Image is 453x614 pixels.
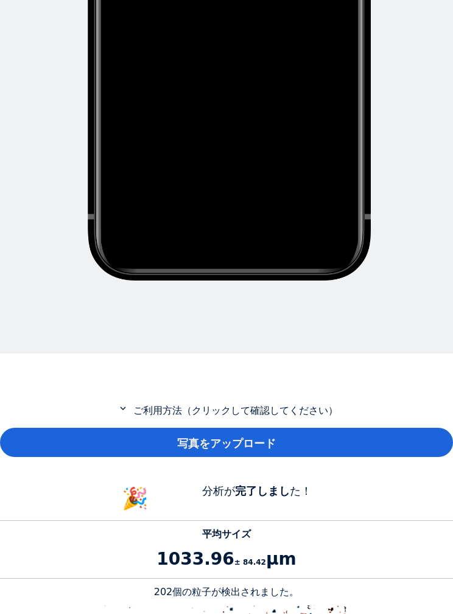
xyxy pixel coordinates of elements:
[156,549,234,569] font: 1033.96
[177,437,276,450] font: 写真をアップロード
[202,528,251,540] font: 平均サイズ
[133,405,338,416] font: ご利用方法（クリックして確認してください）
[202,484,235,497] font: 分析が
[290,484,312,497] font: た！
[116,403,130,414] mat-icon: expand_more
[266,549,297,569] font: μm
[235,484,290,497] font: 完了しまし
[234,558,266,567] font: ± 84.42
[122,486,149,511] font: 🎉
[154,586,300,598] font: 202個の粒子が検出されました。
